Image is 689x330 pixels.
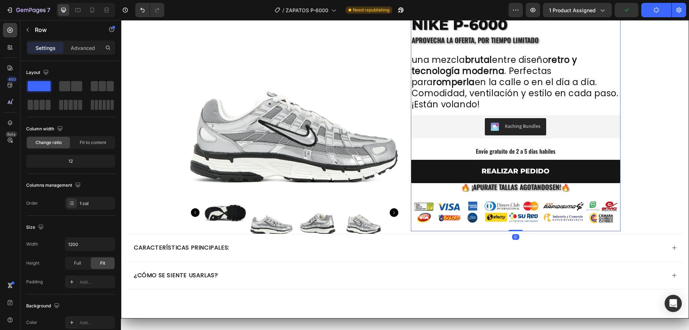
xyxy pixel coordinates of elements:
[340,162,449,172] span: 🔥​ ¡Apurate tallas agotandosen!🔥​
[353,7,389,13] span: Need republishing
[26,223,45,232] div: Size
[28,156,114,166] div: 12
[370,102,378,111] img: KachingBundles.png
[135,3,164,17] div: Undo/Redo
[291,15,418,25] span: APROVECHA LA OFERTA, pOR TIEMPO LIMITADO
[341,45,383,57] strong: moderna
[290,163,500,172] div: Rich Text Editor. Editing area: main
[36,139,62,146] span: Change ratio
[65,238,115,251] input: Auto
[100,260,105,266] span: Fit
[26,124,64,134] div: Column width
[47,6,50,14] p: 7
[391,214,398,220] div: 0
[290,140,500,163] button: REALIZAR PEDIDO
[13,223,108,232] strong: CARACTERÍSTICAS PRINCIPALES:
[361,147,428,156] div: REALIZAR PEDIDO
[26,260,39,266] div: Height
[549,6,596,14] span: 1 product assigned
[26,279,43,285] div: Padding
[282,6,284,14] span: /
[36,44,56,52] p: Settings
[344,34,371,46] strong: brutal
[80,320,113,326] div: Add...
[290,33,500,91] h2: una mezcla entre diseño . Perfectas para en la calle o en el día a día. Comodidad, ventilación y ...
[7,76,17,82] div: 450
[26,200,38,206] div: Order
[291,127,499,135] p: Envío gratuito de 2 a 5 días habiles
[13,251,97,259] strong: ¿CÓMO SE SIENTE USARLAS?
[3,3,53,17] button: 7
[290,180,500,204] img: gempages_477217188596417451-ff42337e-adc2-4a7d-bc5f-b6e685e4ea39.png
[291,34,456,57] strong: retro y tecnología
[312,56,354,68] strong: romperla
[74,260,81,266] span: Full
[665,295,682,312] div: Open Intercom Messenger
[26,68,50,78] div: Layout
[80,139,106,146] span: Fit to content
[80,279,113,285] div: Add...
[286,6,328,14] span: ZAPATOS P-6000
[543,3,612,17] button: 1 product assigned
[26,241,38,247] div: Width
[71,44,95,52] p: Advanced
[384,102,420,110] div: Kaching Bundles
[26,181,82,190] div: Columns management
[5,131,17,137] div: Beta
[80,200,113,207] div: 1 col
[121,20,689,330] iframe: Design area
[35,25,96,34] p: Row
[269,188,277,197] button: Carousel Next Arrow
[364,98,425,115] button: Kaching Bundles
[26,319,37,326] div: Color
[26,301,61,311] div: Background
